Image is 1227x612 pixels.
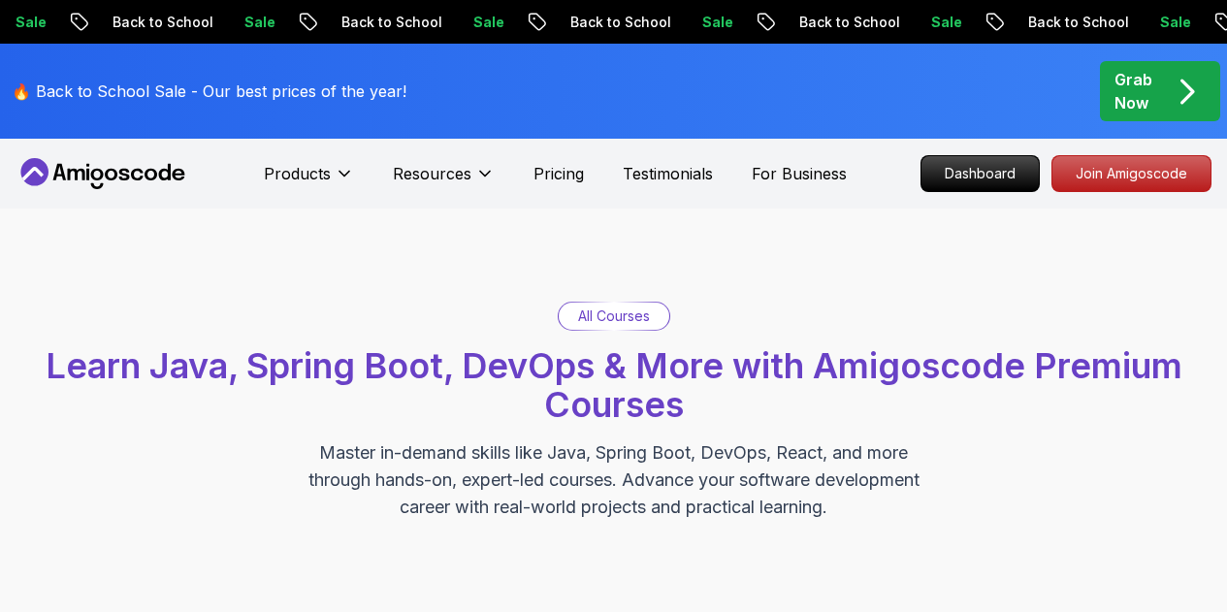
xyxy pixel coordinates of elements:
p: Sale [552,13,614,32]
p: Resources [393,162,471,185]
p: Sale [94,13,156,32]
p: Sale [1010,13,1072,32]
p: Back to School [649,13,781,32]
span: Learn Java, Spring Boot, DevOps & More with Amigoscode Premium Courses [46,344,1182,426]
p: Sale [323,13,385,32]
p: Grab Now [1114,68,1152,114]
p: All Courses [578,306,650,326]
p: Back to School [420,13,552,32]
p: Back to School [878,13,1010,32]
a: Testimonials [623,162,713,185]
a: For Business [752,162,847,185]
p: Sale [781,13,843,32]
p: Join Amigoscode [1052,156,1211,191]
a: Join Amigoscode [1051,155,1211,192]
p: Products [264,162,331,185]
button: Products [264,162,354,201]
p: Master in-demand skills like Java, Spring Boot, DevOps, React, and more through hands-on, expert-... [288,439,940,521]
a: Pricing [533,162,584,185]
p: Back to School [191,13,323,32]
button: Resources [393,162,495,201]
p: Dashboard [921,156,1039,191]
a: Dashboard [920,155,1040,192]
p: 🔥 Back to School Sale - Our best prices of the year! [12,80,406,103]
